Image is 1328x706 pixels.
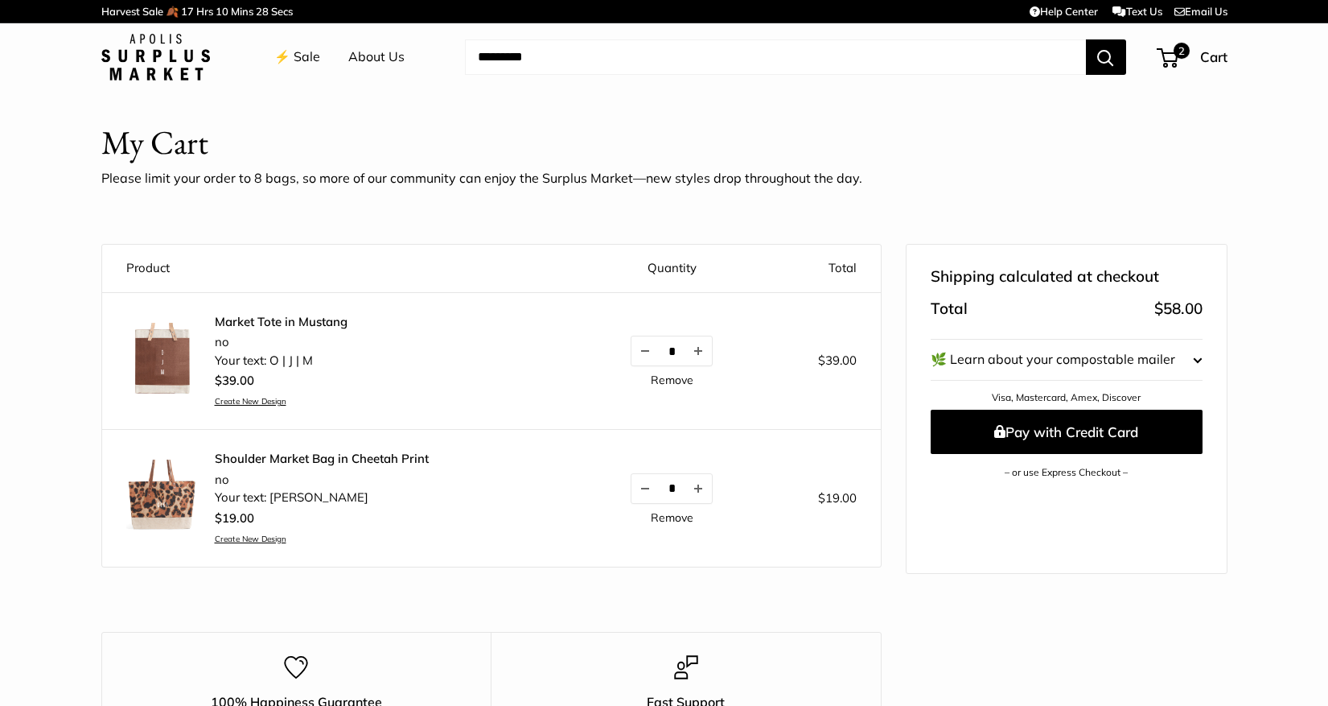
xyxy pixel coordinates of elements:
[1158,44,1227,70] a: 2 Cart
[348,45,405,69] a: About Us
[651,374,693,386] a: Remove
[215,314,347,330] a: Market Tote in Mustang
[931,262,1159,291] span: Shipping calculated at checkout
[216,5,228,18] span: 10
[1173,43,1189,59] span: 2
[761,245,880,292] th: Total
[931,410,1203,454] button: Pay with Credit Card
[582,245,761,292] th: Quantity
[196,5,213,18] span: Hrs
[931,506,1203,541] iframe: PayPal-paypal
[271,5,293,18] span: Secs
[215,471,429,489] li: no
[231,5,253,18] span: Mins
[102,245,583,292] th: Product
[1086,39,1126,75] button: Search
[465,39,1086,75] input: Search...
[215,534,429,544] a: Create New Design
[215,489,429,507] li: Your text: [PERSON_NAME]
[1005,466,1128,478] a: – or use Express Checkout –
[256,5,269,18] span: 28
[631,336,659,365] button: Decrease quantity by 1
[215,510,254,526] span: $19.00
[1154,299,1203,318] span: $58.00
[215,333,347,352] li: no
[818,353,857,368] span: $39.00
[818,490,857,506] span: $19.00
[931,340,1203,380] button: 🌿 Learn about your compostable mailer
[659,481,685,495] input: Quantity
[274,45,320,69] a: ⚡️ Sale
[992,391,1141,403] a: Visa, Mastercard, Amex, Discover
[1200,48,1227,65] span: Cart
[1030,5,1098,18] a: Help Center
[215,373,254,388] span: $39.00
[631,474,659,503] button: Decrease quantity by 1
[215,451,429,467] a: Shoulder Market Bag in Cheetah Print
[685,336,712,365] button: Increase quantity by 1
[101,167,862,191] p: Please limit your order to 8 bags, so more of our community can enjoy the Surplus Market—new styl...
[1112,5,1161,18] a: Text Us
[215,352,347,370] li: Your text: O | J | M
[101,119,208,167] h1: My Cart
[1174,5,1227,18] a: Email Us
[651,512,693,523] a: Remove
[931,295,968,324] span: Total
[181,5,194,18] span: 17
[685,474,712,503] button: Increase quantity by 1
[101,34,210,81] img: Apolis: Surplus Market
[215,396,347,407] a: Create New Design
[126,460,199,532] img: description_Make it yours with custom printed text.
[659,345,685,358] input: Quantity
